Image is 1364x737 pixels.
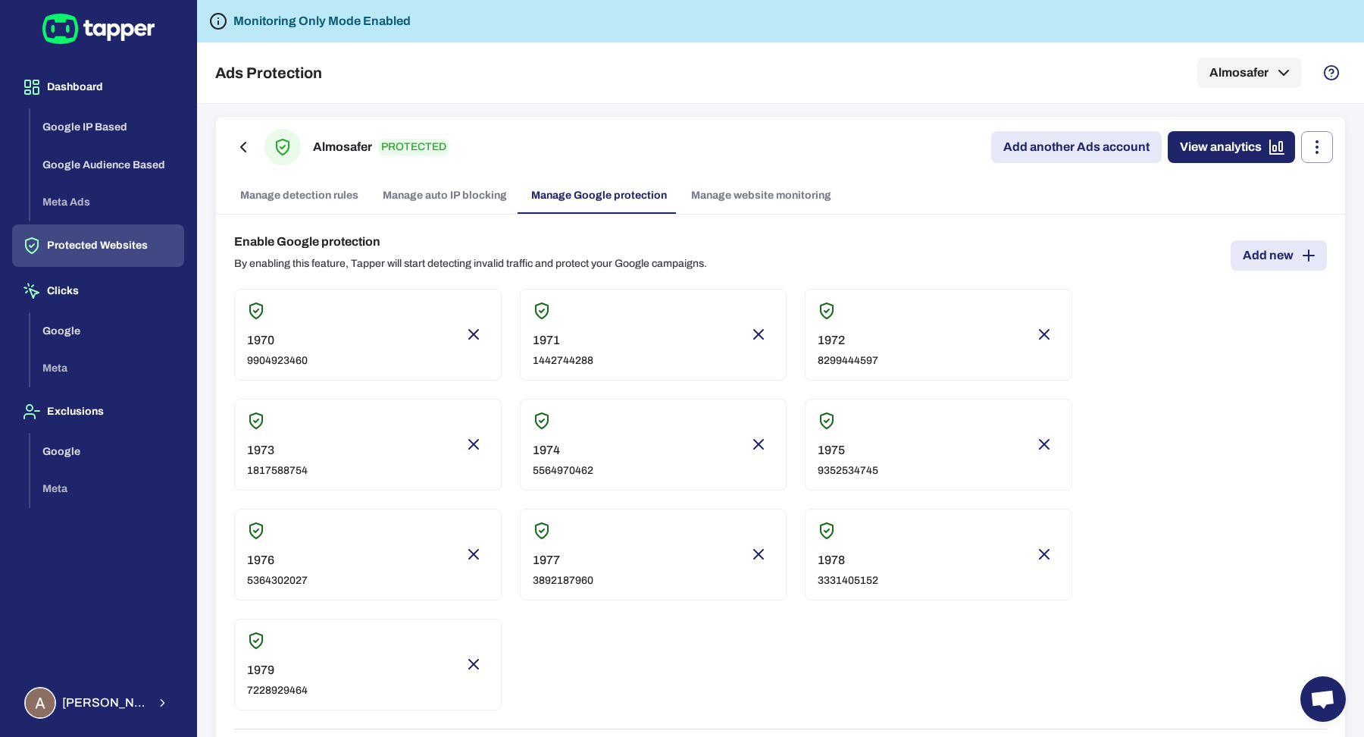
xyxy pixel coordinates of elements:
[12,224,184,267] button: Protected Websites
[12,270,184,312] button: Clicks
[30,323,184,336] a: Google
[234,257,707,271] p: By enabling this feature, Tapper will start detecting invalid traffic and protect your Google cam...
[30,444,184,456] a: Google
[209,12,227,30] svg: Tapper is not blocking any fraudulent activity for this domain
[12,66,184,108] button: Dashboard
[26,688,55,717] img: Ahmed Sobih
[818,464,878,478] p: 9352534745
[247,354,308,368] p: 9904923460
[30,146,184,184] button: Google Audience Based
[458,429,489,459] button: Remove account
[12,238,184,251] a: Protected Websites
[519,177,679,214] a: Manage Google protection
[30,312,184,350] button: Google
[247,663,308,678] p: 1979
[743,539,774,569] button: Remove account
[679,177,843,214] a: Manage website monitoring
[1029,319,1059,350] button: Remove account
[818,443,878,458] p: 1975
[247,333,308,348] p: 1970
[818,354,878,368] p: 8299444597
[12,80,184,93] a: Dashboard
[233,12,411,30] h6: Monitoring Only Mode Enabled
[12,681,184,725] button: Ahmed Sobih[PERSON_NAME] Sobih
[1197,58,1302,88] button: Almosafer
[313,138,372,156] h6: Almosafer
[30,108,184,146] button: Google IP Based
[1231,240,1327,271] a: Add new
[818,553,878,568] p: 1978
[215,64,322,82] h5: Ads Protection
[743,319,774,350] button: Remove account
[12,404,184,417] a: Exclusions
[234,233,707,251] h6: Enable Google protection
[743,429,774,459] button: Remove account
[247,464,308,478] p: 1817588754
[247,574,308,588] p: 5364302027
[991,131,1162,163] a: Add another Ads account
[1168,131,1295,163] a: View analytics
[533,443,593,458] p: 1974
[818,333,878,348] p: 1972
[533,574,593,588] p: 3892187960
[458,319,489,350] button: Remove account
[247,684,308,698] p: 7228929464
[12,284,184,296] a: Clicks
[371,177,519,214] a: Manage auto IP blocking
[30,433,184,471] button: Google
[458,539,489,569] button: Remove account
[533,464,593,478] p: 5564970462
[1029,429,1059,459] button: Remove account
[1029,539,1059,569] button: Remove account
[62,695,147,710] span: [PERSON_NAME] Sobih
[533,333,593,348] p: 1971
[228,177,371,214] a: Manage detection rules
[12,390,184,433] button: Exclusions
[247,553,308,568] p: 1976
[1300,676,1346,722] a: Open chat
[533,553,593,568] p: 1977
[30,120,184,133] a: Google IP Based
[533,354,593,368] p: 1442744288
[247,443,308,458] p: 1973
[378,139,449,155] p: PROTECTED
[30,157,184,170] a: Google Audience Based
[818,574,878,588] p: 3331405152
[458,649,489,679] button: Remove account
